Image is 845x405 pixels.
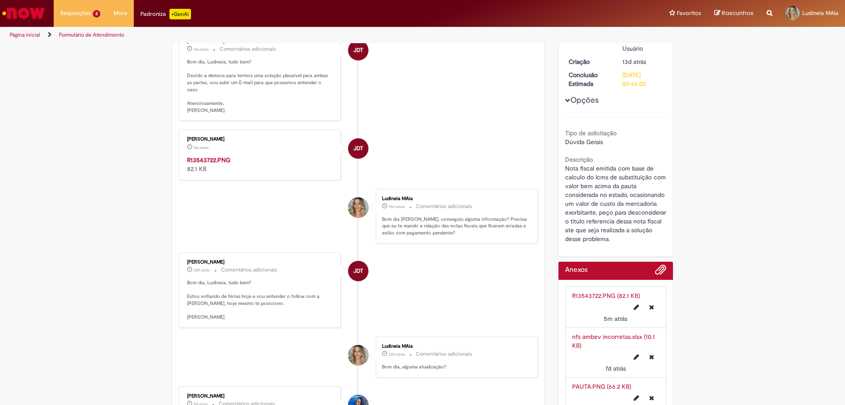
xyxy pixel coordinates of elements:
a: Formulário de Atendimento [59,31,124,38]
time: 30/09/2025 08:52:07 [389,204,405,209]
small: Comentários adicionais [220,45,276,53]
small: Comentários adicionais [416,203,472,210]
a: Rascunhos [714,9,753,18]
dt: Criação [562,57,616,66]
button: Editar nome de arquivo PAUTA.PNG [628,391,644,405]
div: [PERSON_NAME] [187,260,334,265]
h2: Anexos [565,266,588,274]
ul: Trilhas de página [7,27,557,43]
span: 13d atrás [622,58,646,66]
small: Comentários adicionais [221,266,277,274]
div: Pendente Usuário [622,35,663,53]
small: Comentários adicionais [416,350,472,358]
span: 22h atrás [194,268,210,273]
button: Editar nome de arquivo nfs ambev incorretas.xlsx [628,350,644,364]
p: Bom dia, Ludineia, tudo bem? Estou voltando de férias hoje e vou entender o follow com a [PERSON_... [187,279,334,321]
span: Rascunhos [722,9,753,17]
time: 29/09/2025 10:57:35 [389,352,405,357]
a: R13543722.PNG (82.1 KB) [572,292,640,300]
p: Bom dia, Ludineia, tudo bem? Devido a demora para termos uma solução plausível para ambas as part... [187,59,334,114]
time: 30/09/2025 09:06:10 [194,145,209,150]
span: 2 [93,10,100,18]
dt: Conclusão Estimada [562,71,616,88]
span: JDT [353,138,363,159]
time: 17/09/2025 13:50:21 [622,58,646,66]
div: [DATE] 09:46:02 [622,71,663,88]
div: 17/09/2025 13:50:21 [622,57,663,66]
button: Excluir nfs ambev incorretas.xlsx [644,350,659,364]
span: More [114,9,127,18]
button: Excluir R13543722.PNG [644,300,659,314]
p: +GenAi [169,9,191,19]
div: 82.1 KB [187,156,334,173]
button: Adicionar anexos [655,264,666,280]
div: [PERSON_NAME] [187,137,334,142]
a: R13543722.PNG [187,156,230,164]
button: Editar nome de arquivo R13543722.PNG [628,300,644,314]
span: 19m atrás [389,204,405,209]
b: Descrição [565,156,593,163]
span: Nota fiscal emitida com base de calculo do Icms de substituição com valor bem acima da pauta cons... [565,164,668,243]
span: 22h atrás [389,352,405,357]
div: [PERSON_NAME] [187,394,334,399]
div: JOAO DAMASCENO TEIXEIRA [348,40,368,60]
time: 30/09/2025 09:06:10 [604,315,627,323]
div: Ludineia MAia [382,196,529,201]
time: 23/09/2025 09:12:30 [605,364,626,372]
span: Dúvida Gerais [565,138,603,146]
a: Página inicial [10,31,40,38]
p: Bom dia [PERSON_NAME], conseguiu alguma informação? Precisa que eu te mando a relação das notas f... [382,216,529,237]
p: Bom dia, alguma atualização? [382,364,529,371]
span: 3m atrás [194,47,209,52]
time: 30/09/2025 09:07:23 [194,47,209,52]
div: Padroniza [140,9,191,19]
span: 5m atrás [194,145,209,150]
b: Tipo de solicitação [565,129,617,137]
div: Ludineia MAia [382,344,529,349]
div: Ludineia MAia [348,345,368,365]
img: ServiceNow [1,4,46,22]
span: Ludineia MAia [802,9,838,17]
span: Requisições [60,9,91,18]
div: JOAO DAMASCENO TEIXEIRA [348,261,368,281]
a: PAUTA.PNG (66.2 KB) [572,383,631,390]
button: Excluir PAUTA.PNG [644,391,659,405]
span: 5m atrás [604,315,627,323]
span: Favoritos [677,9,701,18]
span: JDT [353,260,363,282]
div: Ludineia MAia [348,197,368,218]
span: 7d atrás [605,364,626,372]
span: JDT [353,40,363,61]
div: JOAO DAMASCENO TEIXEIRA [348,138,368,159]
time: 29/09/2025 11:33:04 [194,268,210,273]
a: nfs ambev incorretas.xlsx (10.1 KB) [572,333,655,349]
